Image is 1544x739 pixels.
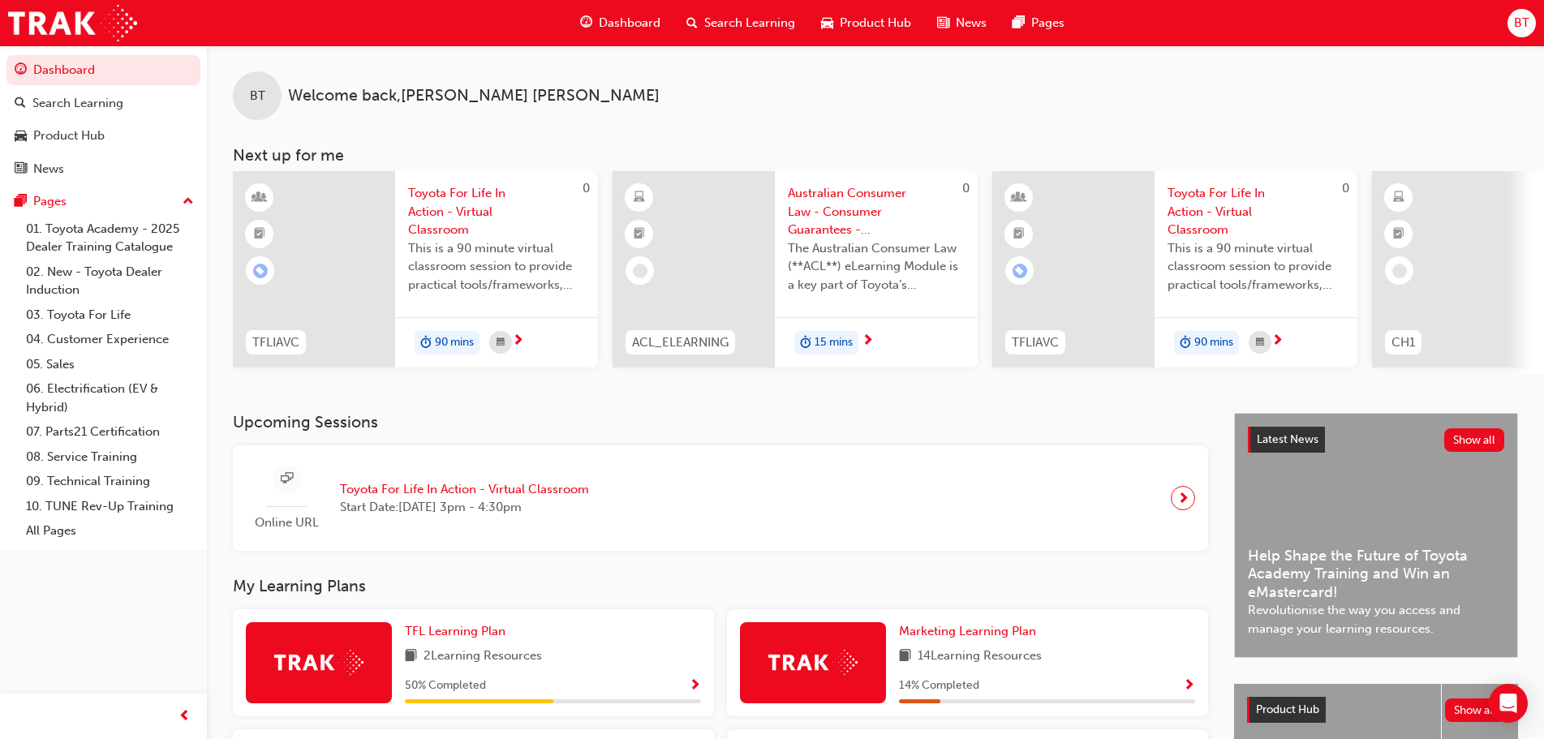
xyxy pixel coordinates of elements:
span: next-icon [1177,487,1189,509]
span: car-icon [15,129,27,144]
h3: Next up for me [207,146,1544,165]
a: 01. Toyota Academy - 2025 Dealer Training Catalogue [19,217,200,260]
a: pages-iconPages [1000,6,1077,40]
a: 03. Toyota For Life [19,303,200,328]
span: Show Progress [1183,679,1195,694]
button: Show Progress [1183,676,1195,696]
img: Trak [8,5,137,41]
span: 15 mins [815,333,853,352]
span: 0 [583,181,590,195]
span: 14 % Completed [899,677,979,695]
span: news-icon [15,162,27,177]
span: booktick-icon [1013,224,1025,245]
a: 0TFLIAVCToyota For Life In Action - Virtual ClassroomThis is a 90 minute virtual classroom sessio... [992,171,1357,367]
span: book-icon [899,647,911,667]
span: ACL_ELEARNING [632,333,729,352]
span: next-icon [862,334,874,349]
span: calendar-icon [1256,333,1264,353]
span: learningRecordVerb_NONE-icon [633,264,647,278]
img: Trak [768,650,858,675]
span: TFLIAVC [1012,333,1059,352]
a: 0ACL_ELEARNINGAustralian Consumer Law - Consumer Guarantees - eLearning moduleThe Australian Cons... [613,171,978,367]
button: DashboardSearch LearningProduct HubNews [6,52,200,187]
a: Search Learning [6,88,200,118]
span: This is a 90 minute virtual classroom session to provide practical tools/frameworks, behaviours a... [1168,239,1344,294]
a: news-iconNews [924,6,1000,40]
a: Product Hub [6,121,200,151]
a: News [6,154,200,184]
span: 0 [1342,181,1349,195]
span: Revolutionise the way you access and manage your learning resources. [1248,601,1504,638]
div: News [33,160,64,178]
span: Search Learning [704,14,795,32]
a: 04. Customer Experience [19,327,200,352]
span: learningRecordVerb_ENROLL-icon [1013,264,1027,278]
span: Latest News [1257,432,1318,446]
div: Search Learning [32,94,123,113]
span: 90 mins [1194,333,1233,352]
span: duration-icon [420,333,432,354]
span: Marketing Learning Plan [899,624,1036,638]
a: 10. TUNE Rev-Up Training [19,494,200,519]
span: duration-icon [1180,333,1191,354]
span: Toyota For Life In Action - Virtual Classroom [408,184,585,239]
a: 08. Service Training [19,445,200,470]
span: Toyota For Life In Action - Virtual Classroom [340,480,589,499]
span: 90 mins [435,333,474,352]
a: Product HubShow all [1247,697,1505,723]
h3: My Learning Plans [233,577,1208,595]
span: learningResourceType_ELEARNING-icon [634,187,645,208]
span: next-icon [1271,334,1284,349]
span: Pages [1031,14,1064,32]
span: Help Shape the Future of Toyota Academy Training and Win an eMastercard! [1248,547,1504,602]
span: Australian Consumer Law - Consumer Guarantees - eLearning module [788,184,965,239]
span: search-icon [15,97,26,111]
span: learningRecordVerb_ENROLL-icon [253,264,268,278]
span: The Australian Consumer Law (**ACL**) eLearning Module is a key part of Toyota’s compliance progr... [788,239,965,294]
span: BT [250,87,265,105]
div: Pages [33,192,67,211]
span: 50 % Completed [405,677,486,695]
span: up-icon [183,191,194,213]
span: 14 Learning Resources [918,647,1042,667]
span: learningRecordVerb_NONE-icon [1392,264,1407,278]
span: 2 Learning Resources [424,647,542,667]
span: Start Date: [DATE] 3pm - 4:30pm [340,498,589,517]
span: CH1 [1391,333,1415,352]
a: Marketing Learning Plan [899,622,1043,641]
span: TFLIAVC [252,333,299,352]
button: Show Progress [689,676,701,696]
a: TFL Learning Plan [405,622,512,641]
span: BT [1514,14,1529,32]
span: 0 [962,181,970,195]
span: pages-icon [15,195,27,209]
span: sessionType_ONLINE_URL-icon [281,469,293,489]
a: All Pages [19,518,200,544]
span: guage-icon [580,13,592,33]
span: prev-icon [178,707,191,727]
a: 07. Parts21 Certification [19,419,200,445]
span: Product Hub [840,14,911,32]
span: calendar-icon [497,333,505,353]
button: Pages [6,187,200,217]
a: Dashboard [6,55,200,85]
span: booktick-icon [254,224,265,245]
button: BT [1507,9,1536,37]
span: next-icon [512,334,524,349]
span: booktick-icon [634,224,645,245]
button: Show all [1444,428,1505,452]
a: 09. Technical Training [19,469,200,494]
img: Trak [274,650,363,675]
span: car-icon [821,13,833,33]
a: 0TFLIAVCToyota For Life In Action - Virtual ClassroomThis is a 90 minute virtual classroom sessio... [233,171,598,367]
span: book-icon [405,647,417,667]
button: Show all [1445,698,1506,722]
span: news-icon [937,13,949,33]
a: 06. Electrification (EV & Hybrid) [19,376,200,419]
span: search-icon [686,13,698,33]
a: 02. New - Toyota Dealer Induction [19,260,200,303]
a: 05. Sales [19,352,200,377]
span: booktick-icon [1393,224,1404,245]
span: Welcome back , [PERSON_NAME] [PERSON_NAME] [288,87,660,105]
